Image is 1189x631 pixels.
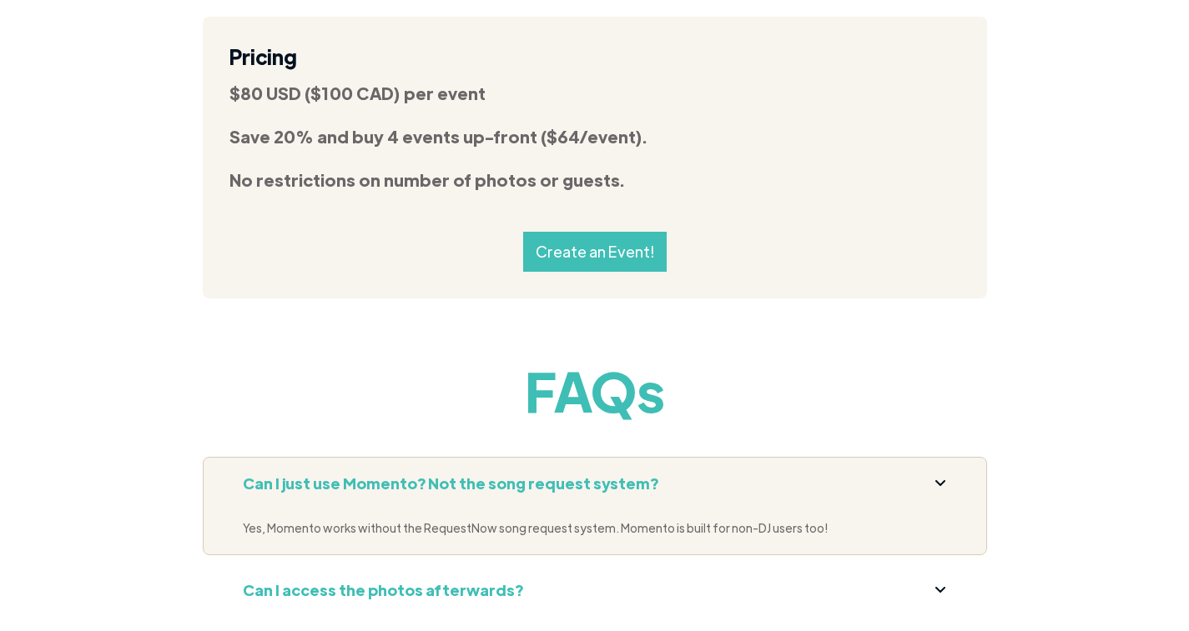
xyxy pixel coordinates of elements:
strong: Pricing [229,43,297,69]
strong: Can I access the photos afterwards? [243,580,523,599]
strong: $80 USD ($100 CAD) per event Save 20% and buy 4 events up-front ($64/event). ‍ No restrictions on... [229,83,647,190]
h1: FAQs [203,357,987,423]
a: Create an Event! [523,232,667,272]
strong: Can I just use Momento? Not the song request system? [243,473,658,493]
iframe: LiveChat chat widget [862,36,1189,631]
p: Yes, Momento works without the RequestNow song request system. Momento is built for non-DJ users ... [243,518,947,538]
